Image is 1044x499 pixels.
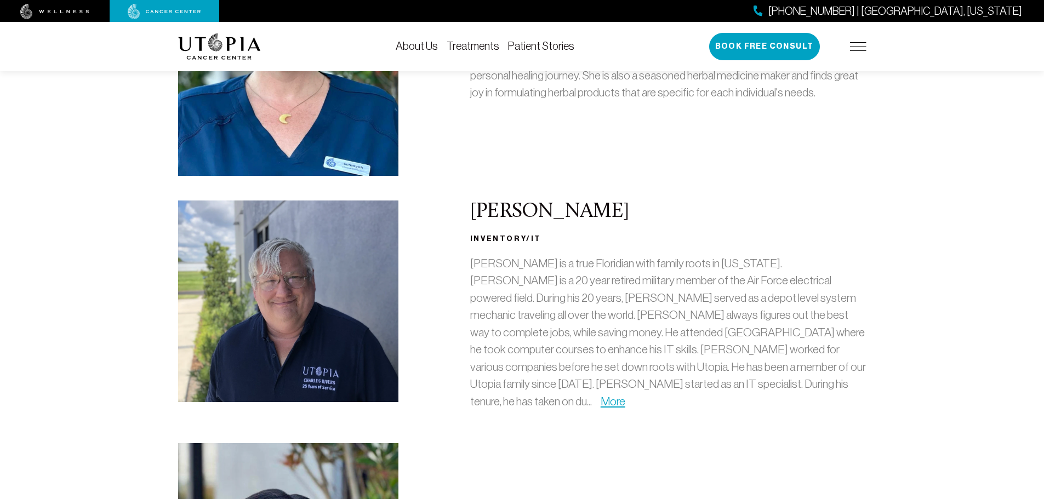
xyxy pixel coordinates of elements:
[178,33,261,60] img: logo
[470,232,866,245] h3: Inventory/IT
[128,4,201,19] img: cancer center
[508,40,574,52] a: Patient Stories
[850,42,866,51] img: icon-hamburger
[20,4,89,19] img: wellness
[709,33,820,60] button: Book Free Consult
[768,3,1022,19] span: [PHONE_NUMBER] | [GEOGRAPHIC_DATA], [US_STATE]
[754,3,1022,19] a: [PHONE_NUMBER] | [GEOGRAPHIC_DATA], [US_STATE]
[601,395,625,408] a: More
[396,40,438,52] a: About Us
[178,200,399,402] img: Charles
[470,255,866,410] p: [PERSON_NAME] is a true Floridian with family roots in [US_STATE]. [PERSON_NAME] is a 20 year ret...
[470,200,866,223] h2: [PERSON_NAME]
[447,40,499,52] a: Treatments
